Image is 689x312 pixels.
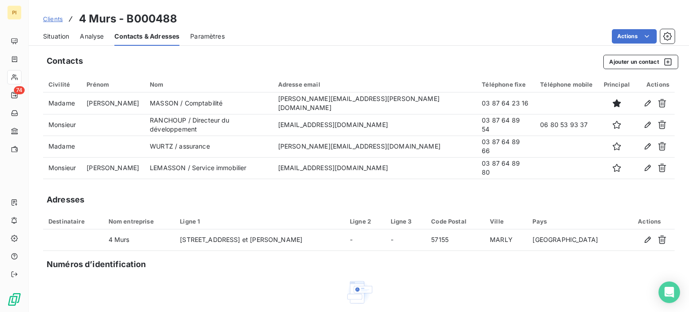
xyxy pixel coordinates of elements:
[344,229,385,251] td: -
[144,136,273,157] td: WURTZ / assurance
[476,114,535,136] td: 03 87 64 89 54
[532,218,619,225] div: Pays
[482,81,529,88] div: Téléphone fixe
[350,218,380,225] div: Ligne 2
[540,81,593,88] div: Téléphone mobile
[278,81,471,88] div: Adresse email
[81,157,144,179] td: [PERSON_NAME]
[344,278,373,307] img: Empty state
[47,258,146,271] h5: Numéros d’identification
[535,114,598,136] td: 06 80 53 93 37
[48,218,98,225] div: Destinataire
[431,218,479,225] div: Code Postal
[43,32,69,41] span: Situation
[43,15,63,22] span: Clients
[527,229,624,251] td: [GEOGRAPHIC_DATA]
[658,281,680,303] div: Open Intercom Messenger
[174,229,344,251] td: [STREET_ADDRESS] et [PERSON_NAME]
[273,157,477,179] td: [EMAIL_ADDRESS][DOMAIN_NAME]
[603,55,678,69] button: Ajouter un contact
[87,81,139,88] div: Prénom
[43,14,63,23] a: Clients
[47,193,84,206] h5: Adresses
[612,29,657,44] button: Actions
[43,92,81,114] td: Madame
[273,114,477,136] td: [EMAIL_ADDRESS][DOMAIN_NAME]
[109,218,170,225] div: Nom entreprise
[190,32,225,41] span: Paramètres
[641,81,669,88] div: Actions
[273,92,477,114] td: [PERSON_NAME][EMAIL_ADDRESS][PERSON_NAME][DOMAIN_NAME]
[80,32,104,41] span: Analyse
[47,55,83,67] h5: Contacts
[391,218,421,225] div: Ligne 3
[490,218,522,225] div: Ville
[79,11,177,27] h3: 4 Murs - B000488
[273,136,477,157] td: [PERSON_NAME][EMAIL_ADDRESS][DOMAIN_NAME]
[48,81,76,88] div: Civilité
[484,229,527,251] td: MARLY
[114,32,179,41] span: Contacts & Adresses
[476,92,535,114] td: 03 87 64 23 16
[14,86,25,94] span: 74
[7,5,22,20] div: PI
[150,81,267,88] div: Nom
[144,114,273,136] td: RANCHOUP / Directeur du développement
[144,92,273,114] td: MASSON / Comptabilité
[144,157,273,179] td: LEMASSON / Service immobilier
[43,136,81,157] td: Madame
[604,81,630,88] div: Principal
[43,114,81,136] td: Monsieur
[81,92,144,114] td: [PERSON_NAME]
[385,229,426,251] td: -
[43,157,81,179] td: Monsieur
[180,218,339,225] div: Ligne 1
[630,218,669,225] div: Actions
[103,229,175,251] td: 4 Murs
[426,229,484,251] td: 57155
[476,136,535,157] td: 03 87 64 89 66
[476,157,535,179] td: 03 87 64 89 80
[7,292,22,307] img: Logo LeanPay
